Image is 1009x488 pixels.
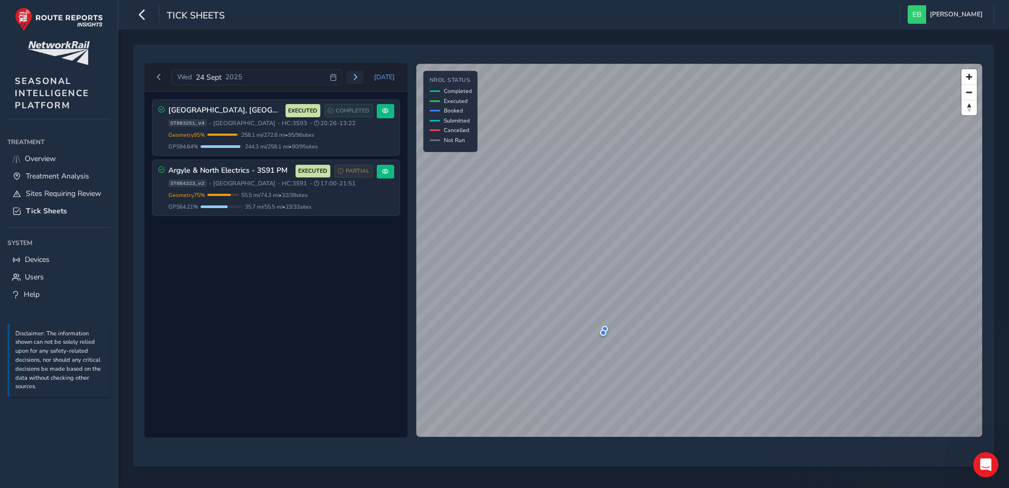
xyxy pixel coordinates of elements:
span: Not Run [444,136,465,144]
span: Cancelled [444,126,469,134]
span: Tick Sheets [167,9,225,24]
a: Sites Requiring Review [7,185,110,202]
span: • [310,181,312,186]
span: Booked [444,107,463,115]
span: Users [25,272,44,282]
span: Geometry 75 % [168,191,205,199]
span: Sites Requiring Review [26,189,101,199]
span: SEASONAL INTELLIGENCE PLATFORM [15,75,89,111]
span: Wed [177,72,192,82]
button: Next day [346,71,364,84]
p: Disclaimer: The information shown can not be solely relied upon for any safety-related decisions,... [15,330,105,392]
span: 244.3 mi / 258.1 mi • 90 / 95 sites [245,143,318,151]
span: • [278,120,280,126]
h3: [GEOGRAPHIC_DATA], [GEOGRAPHIC_DATA], [GEOGRAPHIC_DATA] 3S93 [168,106,282,115]
span: [GEOGRAPHIC_DATA] [213,119,275,127]
span: Overview [25,154,56,164]
button: Zoom in [962,69,977,85]
span: EXECUTED [298,167,327,175]
button: Zoom out [962,85,977,100]
a: Overview [7,150,110,167]
div: Treatment [7,134,110,150]
button: [PERSON_NAME] [908,5,986,24]
canvas: Map [416,64,982,437]
span: Geometry 95 % [168,131,205,139]
h4: NROL Status [430,77,472,84]
span: 55.5 mi / 74.3 mi • 32 / 39 sites [241,191,308,199]
span: 17:00 - 21:51 [314,180,356,187]
span: Executed [444,97,468,105]
a: Treatment Analysis [7,167,110,185]
span: GPS 64.21 % [168,203,198,211]
span: EXECUTED [288,107,317,115]
img: rr logo [15,7,103,31]
h3: Argyle & North Electrics - 3S91 PM [168,166,292,175]
div: System [7,235,110,251]
span: Help [24,289,40,299]
span: • [278,181,280,186]
span: ST884323_v2 [168,180,207,187]
span: [GEOGRAPHIC_DATA] [213,180,275,187]
img: customer logo [28,41,90,65]
span: ST883251_v4 [168,119,207,127]
span: Devices [25,255,50,265]
span: • [310,120,312,126]
span: Tick Sheets [26,206,67,216]
span: Completed [444,87,472,95]
span: HC: 3S91 [282,180,307,187]
img: diamond-layout [908,5,926,24]
span: 35.7 mi / 55.5 mi • 23 / 32 sites [245,203,311,211]
iframe: Intercom live chat [973,452,998,477]
span: HC: 3S93 [282,119,307,127]
span: • [209,120,211,126]
span: COMPLETED [336,107,369,115]
span: Submitted [444,117,470,125]
span: 2025 [225,72,242,82]
span: [PERSON_NAME] [930,5,983,24]
button: Today [367,69,402,85]
span: 20:26 - 13:22 [314,119,356,127]
button: Previous day [150,71,168,84]
a: Users [7,268,110,286]
a: Devices [7,251,110,268]
span: Treatment Analysis [26,171,89,181]
a: Help [7,286,110,303]
span: GPS 94.64 % [168,143,198,151]
span: 258.1 mi / 272.6 mi • 95 / 96 sites [241,131,314,139]
button: Reset bearing to north [962,100,977,115]
a: Tick Sheets [7,202,110,220]
span: PARTIAL [346,167,369,175]
span: [DATE] [374,73,395,81]
span: 24 Sept [196,72,222,82]
span: • [209,181,211,186]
